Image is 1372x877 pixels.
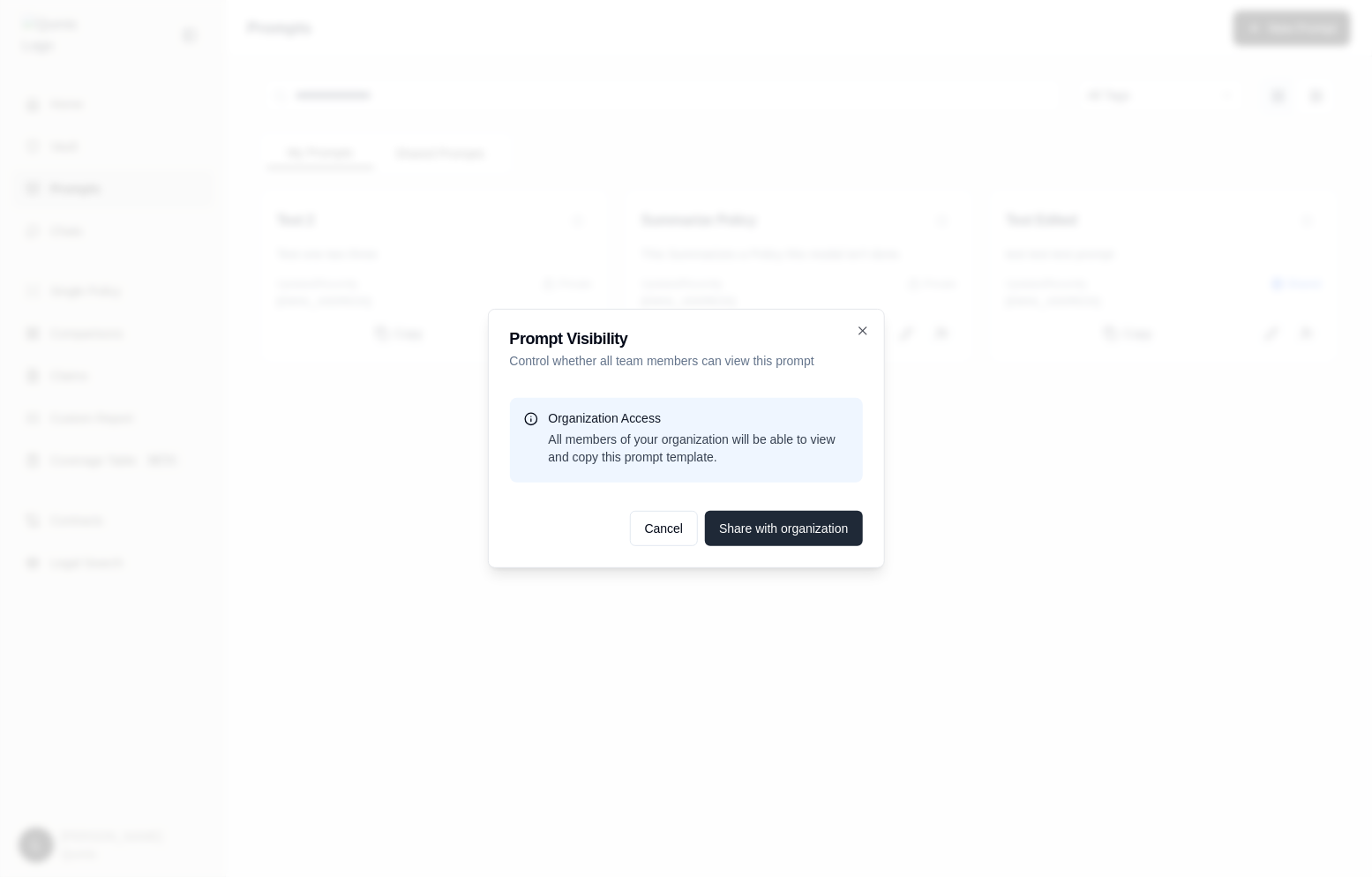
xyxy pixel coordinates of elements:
[549,409,849,466] div: All members of your organization will be able to view and copy this prompt template.
[630,511,699,546] button: Cancel
[510,352,863,370] p: Control whether all team members can view this prompt
[510,331,863,347] h2: Prompt Visibility
[705,511,862,546] button: Share with organization
[549,409,849,427] div: Organization Access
